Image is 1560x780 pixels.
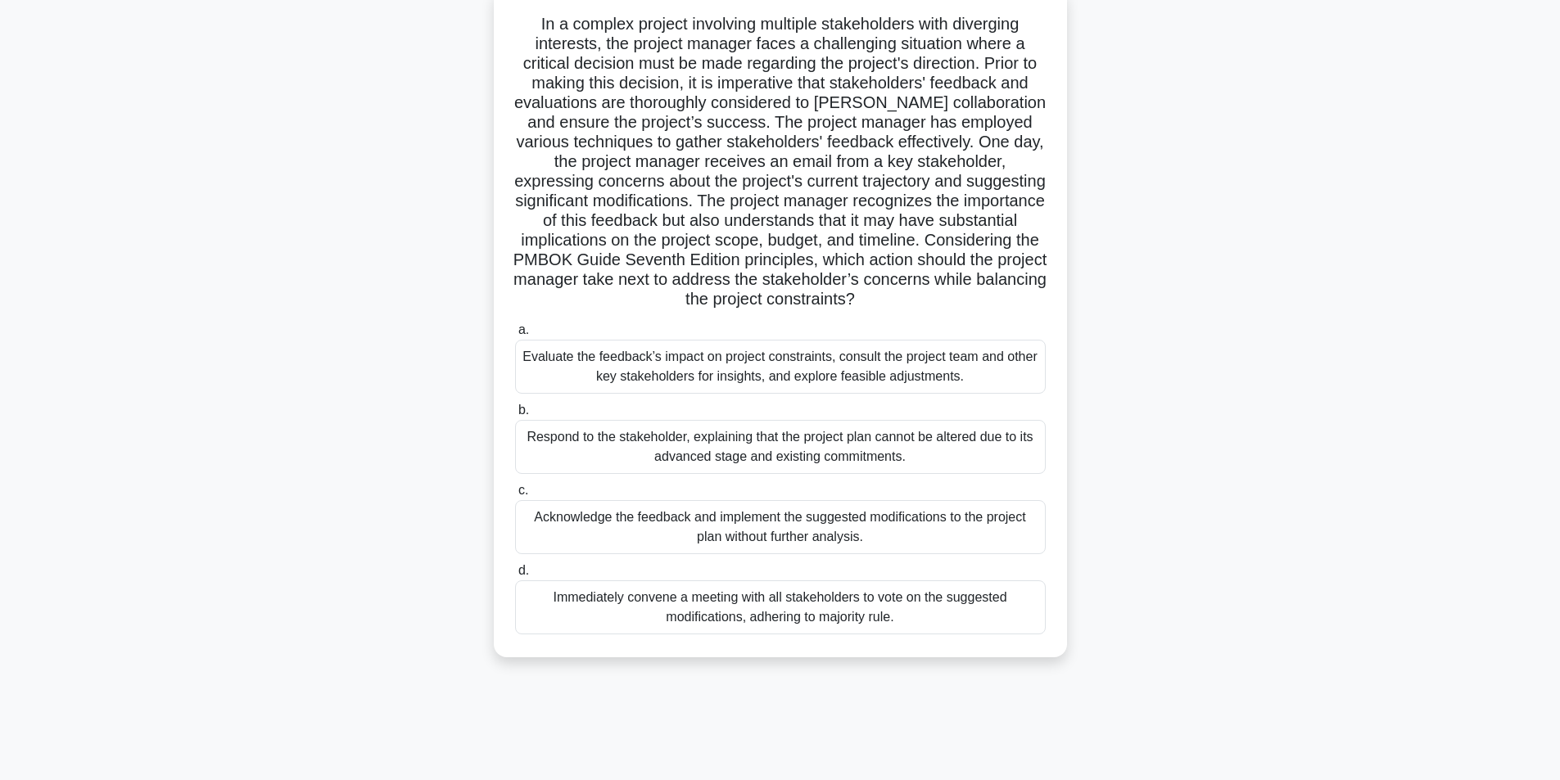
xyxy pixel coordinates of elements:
[518,483,528,497] span: c.
[518,403,529,417] span: b.
[513,14,1047,310] h5: In a complex project involving multiple stakeholders with diverging interests, the project manage...
[518,563,529,577] span: d.
[515,340,1046,394] div: Evaluate the feedback’s impact on project constraints, consult the project team and other key sta...
[515,500,1046,554] div: Acknowledge the feedback and implement the suggested modifications to the project plan without fu...
[515,580,1046,634] div: Immediately convene a meeting with all stakeholders to vote on the suggested modifications, adher...
[515,420,1046,474] div: Respond to the stakeholder, explaining that the project plan cannot be altered due to its advance...
[518,322,529,336] span: a.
